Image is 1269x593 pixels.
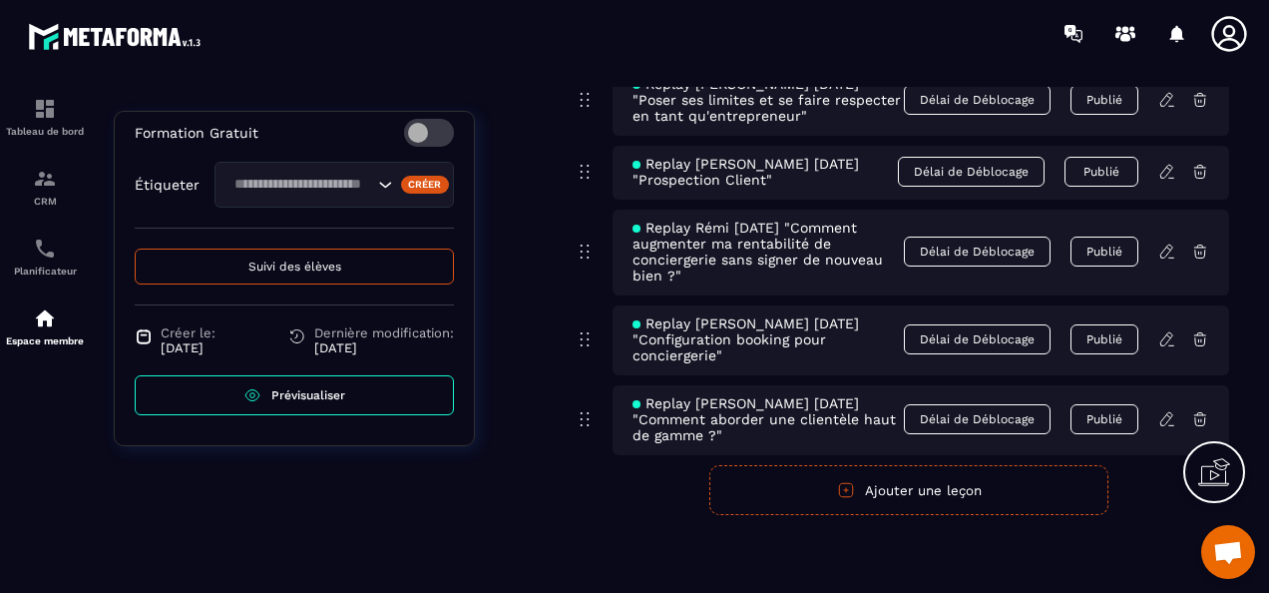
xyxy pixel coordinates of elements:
a: automationsautomationsEspace membre [5,292,85,361]
p: Espace membre [5,335,85,346]
span: Replay [PERSON_NAME] [DATE] "Poser ses limites et se faire respecter en tant qu'entrepreneur" [633,76,904,124]
div: Créer [401,176,450,194]
button: Publié [1070,237,1138,267]
span: Délai de Déblocage [898,157,1045,187]
img: scheduler [33,237,57,261]
button: Publié [1070,85,1138,115]
span: Créer le: [161,325,215,340]
span: Délai de Déblocage [904,324,1051,354]
p: [DATE] [161,340,215,355]
span: Suivi des élèves [248,260,341,274]
span: Délai de Déblocage [904,237,1051,267]
img: formation [33,97,57,121]
img: automations [33,306,57,330]
p: Formation Gratuit [135,125,258,141]
p: [DATE] [314,340,454,355]
button: Publié [1070,324,1138,354]
p: Tableau de bord [5,126,85,137]
button: Publié [1064,157,1138,187]
p: Planificateur [5,266,85,277]
span: Replay [PERSON_NAME] [DATE] "Configuration booking pour conciergerie" [633,315,904,363]
button: Suivi des élèves [135,249,454,285]
button: Publié [1070,404,1138,434]
span: Dernière modification: [314,325,454,340]
div: Ouvrir le chat [1201,525,1255,579]
a: formationformationTableau de bord [5,82,85,152]
p: CRM [5,196,85,207]
img: formation [33,167,57,191]
a: Prévisualiser [135,375,454,415]
a: formationformationCRM [5,152,85,222]
input: Search for option [227,174,373,196]
span: Prévisualiser [271,388,345,402]
a: schedulerschedulerPlanificateur [5,222,85,292]
div: Search for option [214,162,454,208]
button: Ajouter une leçon [709,465,1108,515]
span: Délai de Déblocage [904,85,1051,115]
span: Replay Rémi [DATE] "Comment augmenter ma rentabilité de conciergerie sans signer de nouveau bien ?" [633,220,904,284]
span: Replay [PERSON_NAME] [DATE] "Prospection Client" [633,156,898,188]
span: Replay [PERSON_NAME] [DATE] "Comment aborder une clientèle haut de gamme ?" [633,395,904,443]
p: Étiqueter [135,177,200,193]
span: Délai de Déblocage [904,404,1051,434]
img: logo [28,18,208,55]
